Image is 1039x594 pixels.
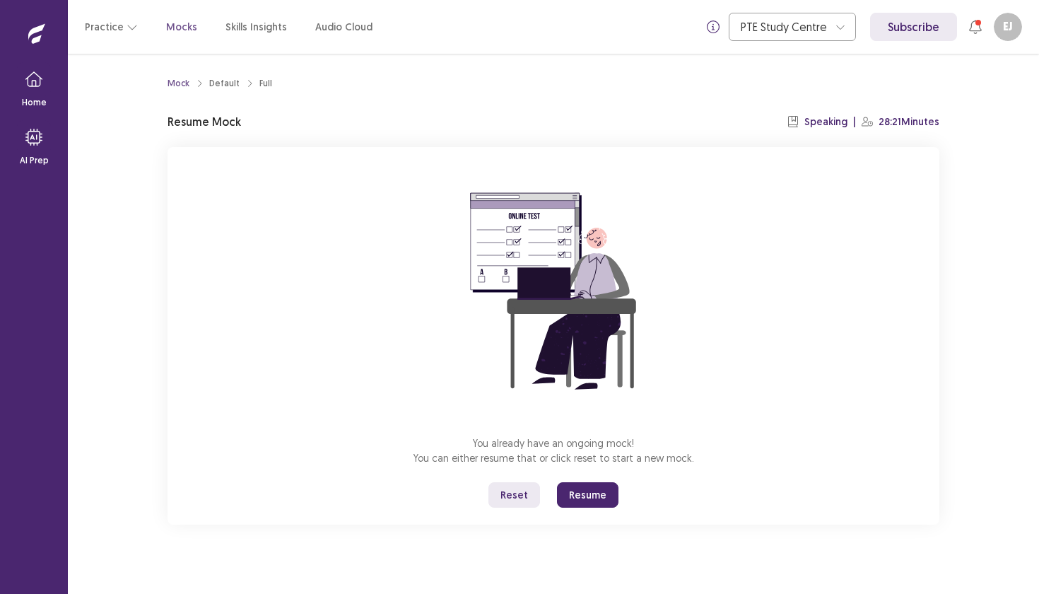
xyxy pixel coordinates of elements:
[741,13,828,40] div: PTE Study Centre
[413,436,694,465] p: You already have an ongoing mock! You can either resume that or click reset to start a new mock.
[168,113,241,130] p: Resume Mock
[168,77,272,90] nav: breadcrumb
[166,20,197,35] a: Mocks
[209,77,240,90] div: Default
[225,20,287,35] a: Skills Insights
[700,14,726,40] button: info
[22,96,47,109] p: Home
[315,20,372,35] a: Audio Cloud
[488,482,540,508] button: Reset
[853,115,856,129] p: |
[20,154,49,167] p: AI Prep
[870,13,957,41] a: Subscribe
[994,13,1022,41] button: EJ
[168,77,189,90] a: Mock
[879,115,939,129] p: 28:21 Minutes
[85,14,138,40] button: Practice
[426,164,681,419] img: attend-mock
[804,115,847,129] p: Speaking
[557,482,618,508] button: Resume
[259,77,272,90] div: Full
